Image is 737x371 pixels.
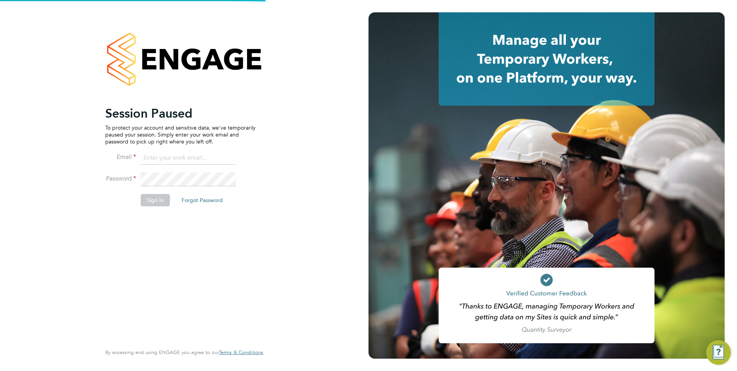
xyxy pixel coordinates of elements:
a: Terms & Conditions [219,349,263,356]
button: Sign In [141,194,170,206]
span: By accessing and using ENGAGE you agree to our [105,349,263,356]
button: Engage Resource Center [706,340,731,365]
p: To protect your account and sensitive data, we've temporarily paused your session. Simply enter y... [105,124,256,145]
input: Enter your work email... [141,151,236,165]
button: Forgot Password [175,194,229,206]
label: Password [105,175,136,183]
label: Email [105,153,136,161]
h2: Session Paused [105,106,256,121]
